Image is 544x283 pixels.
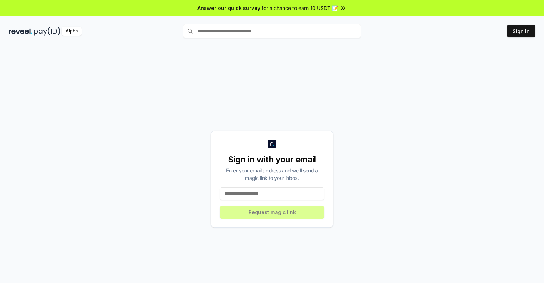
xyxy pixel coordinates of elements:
[220,154,324,165] div: Sign in with your email
[220,167,324,182] div: Enter your email address and we’ll send a magic link to your inbox.
[262,4,338,12] span: for a chance to earn 10 USDT 📝
[34,27,60,36] img: pay_id
[62,27,82,36] div: Alpha
[9,27,32,36] img: reveel_dark
[507,25,535,37] button: Sign In
[197,4,260,12] span: Answer our quick survey
[268,140,276,148] img: logo_small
